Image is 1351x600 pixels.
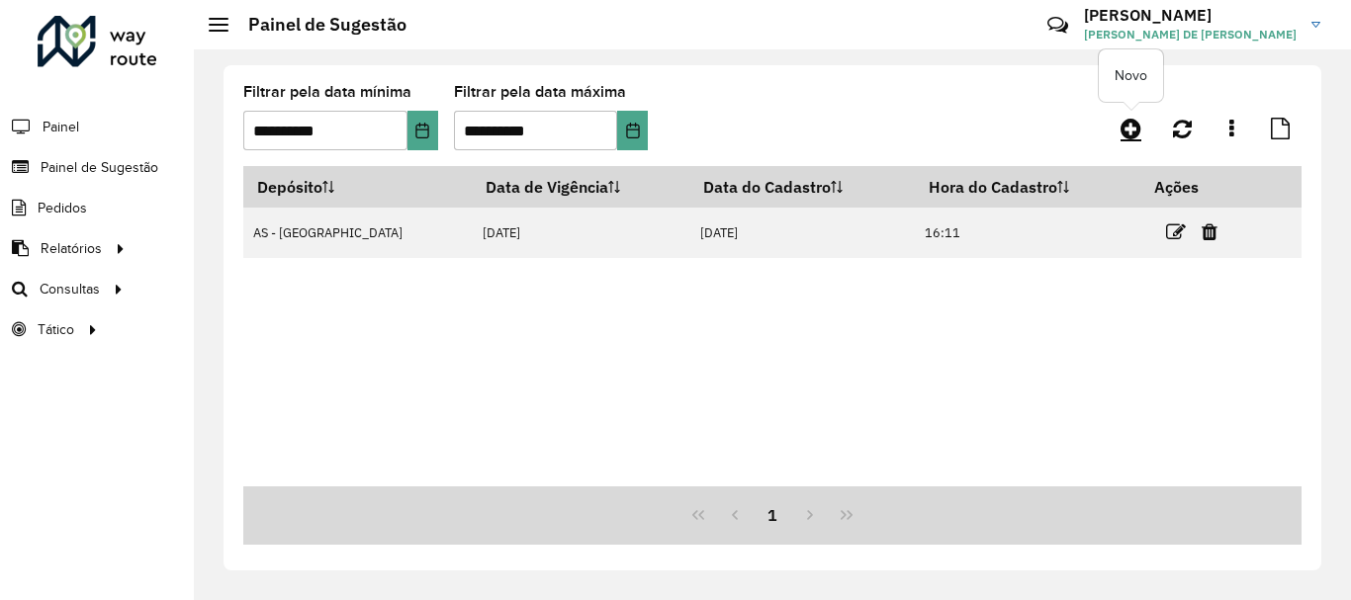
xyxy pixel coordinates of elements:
th: Data do Cadastro [690,166,915,208]
div: Novo [1099,49,1163,102]
th: Ações [1140,166,1259,208]
a: Contato Rápido [1036,4,1079,46]
span: Pedidos [38,198,87,218]
span: Consultas [40,279,100,300]
label: Filtrar pela data máxima [454,80,626,104]
a: Editar [1166,218,1186,245]
td: [DATE] [472,208,689,258]
th: Depósito [243,166,472,208]
label: Filtrar pela data mínima [243,80,411,104]
td: [DATE] [690,208,915,258]
span: Tático [38,319,74,340]
span: Painel de Sugestão [41,157,158,178]
span: Painel [43,117,79,137]
td: AS - [GEOGRAPHIC_DATA] [243,208,472,258]
button: Choose Date [407,111,438,150]
h2: Painel de Sugestão [228,14,406,36]
button: Choose Date [617,111,648,150]
th: Hora do Cadastro [915,166,1141,208]
h3: [PERSON_NAME] [1084,6,1297,25]
td: 16:11 [915,208,1141,258]
a: Excluir [1202,218,1217,245]
th: Data de Vigência [472,166,689,208]
span: Relatórios [41,238,102,259]
span: [PERSON_NAME] DE [PERSON_NAME] [1084,26,1297,43]
button: 1 [754,496,791,534]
